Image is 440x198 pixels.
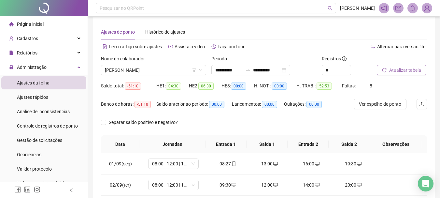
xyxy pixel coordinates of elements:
[135,101,151,108] span: -51:10
[371,44,376,49] span: swap
[17,36,38,41] span: Cadastros
[254,181,285,189] div: 12:00
[156,100,232,108] div: Saldo anterior ao período:
[209,101,224,108] span: 00:00
[101,135,139,153] th: Data
[245,68,250,73] span: to
[356,161,362,166] span: desktop
[262,101,277,108] span: 00:00
[356,183,362,187] span: desktop
[9,36,14,41] span: user-add
[152,180,195,190] span: 08:00 - 12:00 | 14:00 - 18:00
[17,181,66,186] span: Link para registro rápido
[395,5,401,11] span: mail
[125,83,141,90] span: -51:10
[69,188,74,192] span: left
[389,67,421,74] span: Atualizar tabela
[105,65,202,75] span: ANTONIO KLEBER
[110,182,131,188] span: 02/09(ter)
[377,44,425,49] span: Alternar para versão lite
[422,3,432,13] img: 94179
[232,100,284,108] div: Lançamentos:
[381,5,387,11] span: notification
[175,44,205,49] span: Assista o vídeo
[370,83,372,88] span: 8
[17,152,41,157] span: Ocorrências
[328,6,333,11] span: search
[156,82,189,90] div: HE 1:
[145,29,185,35] span: Histórico de ajustes
[354,99,406,109] button: Ver espelho de ponto
[189,82,221,90] div: HE 2:
[17,22,44,27] span: Página inicial
[17,138,62,143] span: Gestão de solicitações
[192,68,196,72] span: filter
[14,186,21,193] span: facebook
[254,160,285,167] div: 13:00
[317,83,332,90] span: 52:53
[211,55,231,62] label: Período
[101,55,149,62] label: Nome do colaborador
[296,181,327,189] div: 14:00
[296,160,327,167] div: 16:00
[166,83,181,90] span: 04:30
[245,68,250,73] span: swap-right
[375,141,417,148] span: Observações
[231,161,236,166] span: mobile
[17,109,70,114] span: Análise de inconsistências
[206,135,247,153] th: Entrada 1
[273,161,278,166] span: desktop
[211,44,216,49] span: history
[199,68,203,72] span: down
[379,181,418,189] div: -
[247,135,288,153] th: Saída 1
[109,161,132,166] span: 01/09(seg)
[296,82,342,90] div: H. TRAB.:
[34,186,40,193] span: instagram
[221,82,254,90] div: HE 3:
[152,159,195,169] span: 08:00 - 12:00 | 14:00 - 18:00
[9,22,14,26] span: home
[109,44,162,49] span: Leia o artigo sobre ajustes
[198,83,214,90] span: 06:30
[418,176,433,191] div: Open Intercom Messenger
[17,95,48,100] span: Ajustes rápidos
[322,55,347,62] span: Registros
[17,166,52,172] span: Validar protocolo
[17,80,50,85] span: Ajustes da folha
[9,65,14,69] span: lock
[382,68,387,72] span: reload
[377,65,426,75] button: Atualizar tabela
[17,65,47,70] span: Administração
[419,101,424,107] span: upload
[101,82,156,90] div: Saldo total:
[314,183,319,187] span: desktop
[106,119,180,126] span: Separar saldo positivo e negativo?
[284,100,330,108] div: Quitações:
[337,160,369,167] div: 19:30
[168,44,173,49] span: youtube
[139,135,206,153] th: Jornadas
[103,44,107,49] span: file-text
[273,183,278,187] span: desktop
[306,101,322,108] span: 00:00
[359,100,401,108] span: Ver espelho de ponto
[101,29,135,35] span: Ajustes de ponto
[288,135,329,153] th: Entrada 2
[370,135,422,153] th: Observações
[329,135,370,153] th: Saída 2
[24,186,31,193] span: linkedin
[218,44,245,49] span: Faça um tour
[272,83,287,90] span: 00:00
[342,83,357,88] span: Faltas:
[342,56,347,61] span: info-circle
[101,100,156,108] div: Banco de horas:
[212,160,244,167] div: 08:27
[379,160,418,167] div: -
[17,50,37,55] span: Relatórios
[212,181,244,189] div: 09:30
[231,83,246,90] span: 00:00
[17,123,78,129] span: Controle de registros de ponto
[337,181,369,189] div: 20:00
[231,183,236,187] span: desktop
